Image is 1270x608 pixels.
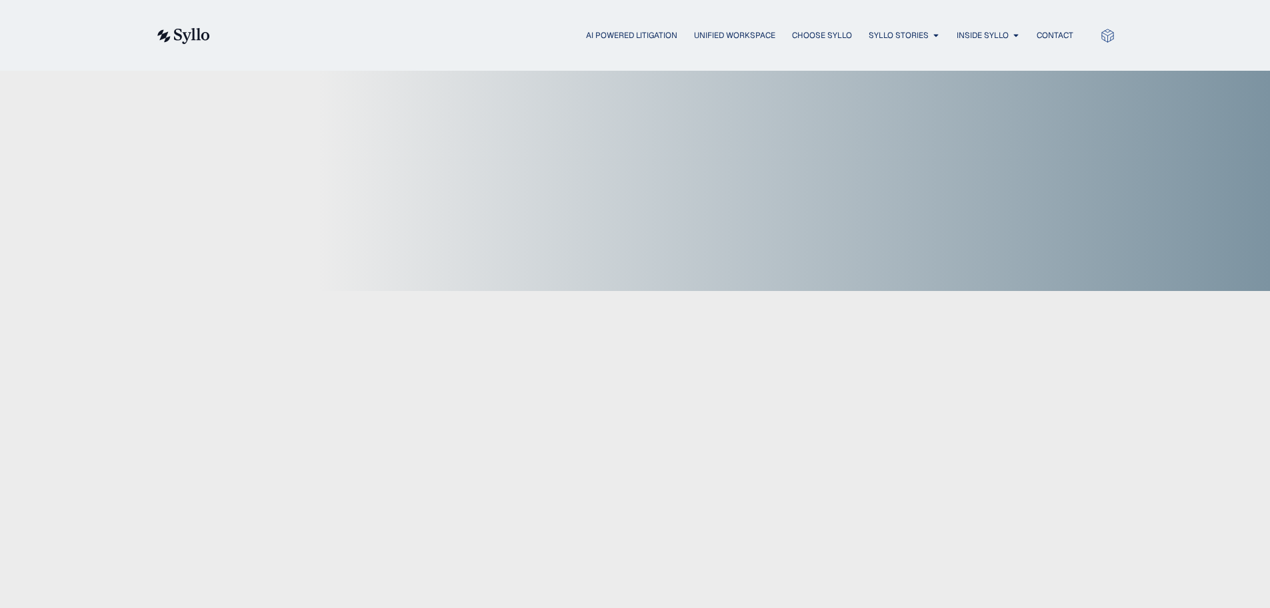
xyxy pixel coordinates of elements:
[694,29,775,41] a: Unified Workspace
[155,28,210,44] img: syllo
[237,29,1073,42] nav: Menu
[869,29,929,41] a: Syllo Stories
[792,29,852,41] a: Choose Syllo
[1037,29,1073,41] a: Contact
[237,29,1073,42] div: Menu Toggle
[586,29,677,41] a: AI Powered Litigation
[957,29,1009,41] a: Inside Syllo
